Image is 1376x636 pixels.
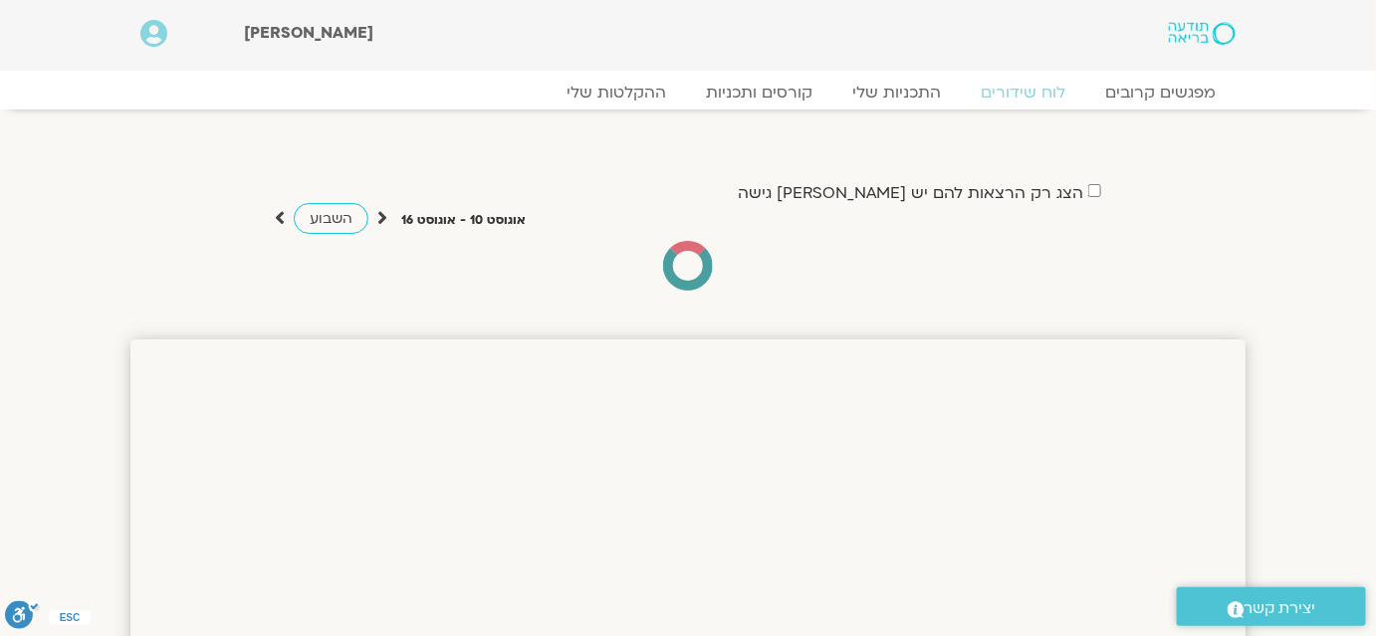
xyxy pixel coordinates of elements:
a: קורסים ותכניות [686,83,832,103]
nav: Menu [140,83,1236,103]
span: השבוע [310,209,352,228]
a: ההקלטות שלי [547,83,686,103]
span: יצירת קשר [1245,595,1316,622]
label: הצג רק הרצאות להם יש [PERSON_NAME] גישה [738,184,1083,202]
span: [PERSON_NAME] [245,22,374,44]
a: התכניות שלי [832,83,961,103]
a: יצירת קשר [1177,587,1366,626]
a: לוח שידורים [961,83,1085,103]
p: אוגוסט 10 - אוגוסט 16 [401,210,526,231]
a: מפגשים קרובים [1085,83,1236,103]
a: השבוע [294,203,368,234]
